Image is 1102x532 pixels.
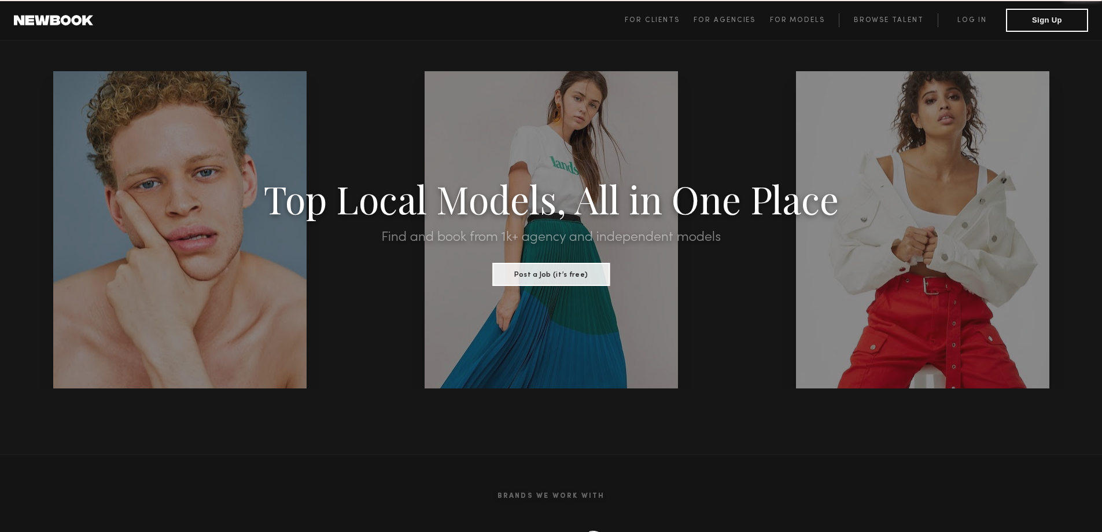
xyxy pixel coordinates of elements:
a: For Agencies [694,13,769,27]
span: For Clients [625,17,680,24]
a: For Clients [625,13,694,27]
span: For Models [770,17,825,24]
a: For Models [770,13,839,27]
a: Log in [938,13,1006,27]
span: For Agencies [694,17,755,24]
h2: Find and book from 1k+ agency and independent models [83,230,1019,244]
a: Browse Talent [839,13,938,27]
button: Sign Up [1006,9,1088,32]
h2: Brands We Work With [204,478,898,514]
h1: Top Local Models, All in One Place [83,181,1019,217]
a: Post a Job (it’s free) [492,267,610,280]
button: Post a Job (it’s free) [492,263,610,286]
